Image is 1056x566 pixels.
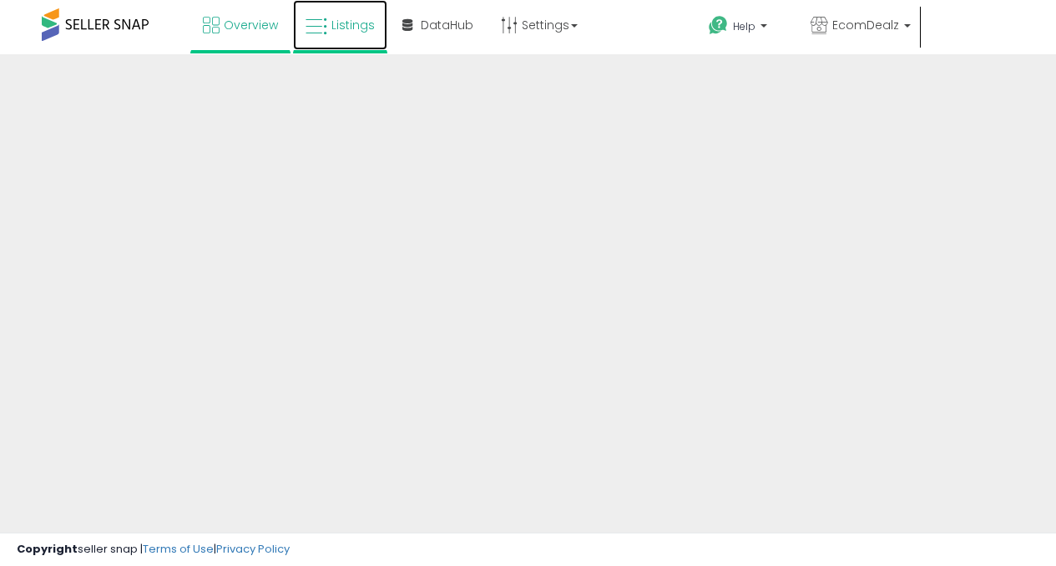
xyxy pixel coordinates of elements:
span: DataHub [421,17,473,33]
span: Help [733,19,755,33]
span: EcomDealz [832,17,899,33]
a: Privacy Policy [216,541,290,557]
i: Get Help [708,15,729,36]
a: Terms of Use [143,541,214,557]
span: Overview [224,17,278,33]
span: Listings [331,17,375,33]
strong: Copyright [17,541,78,557]
a: Help [695,3,796,54]
div: seller snap | | [17,542,290,558]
